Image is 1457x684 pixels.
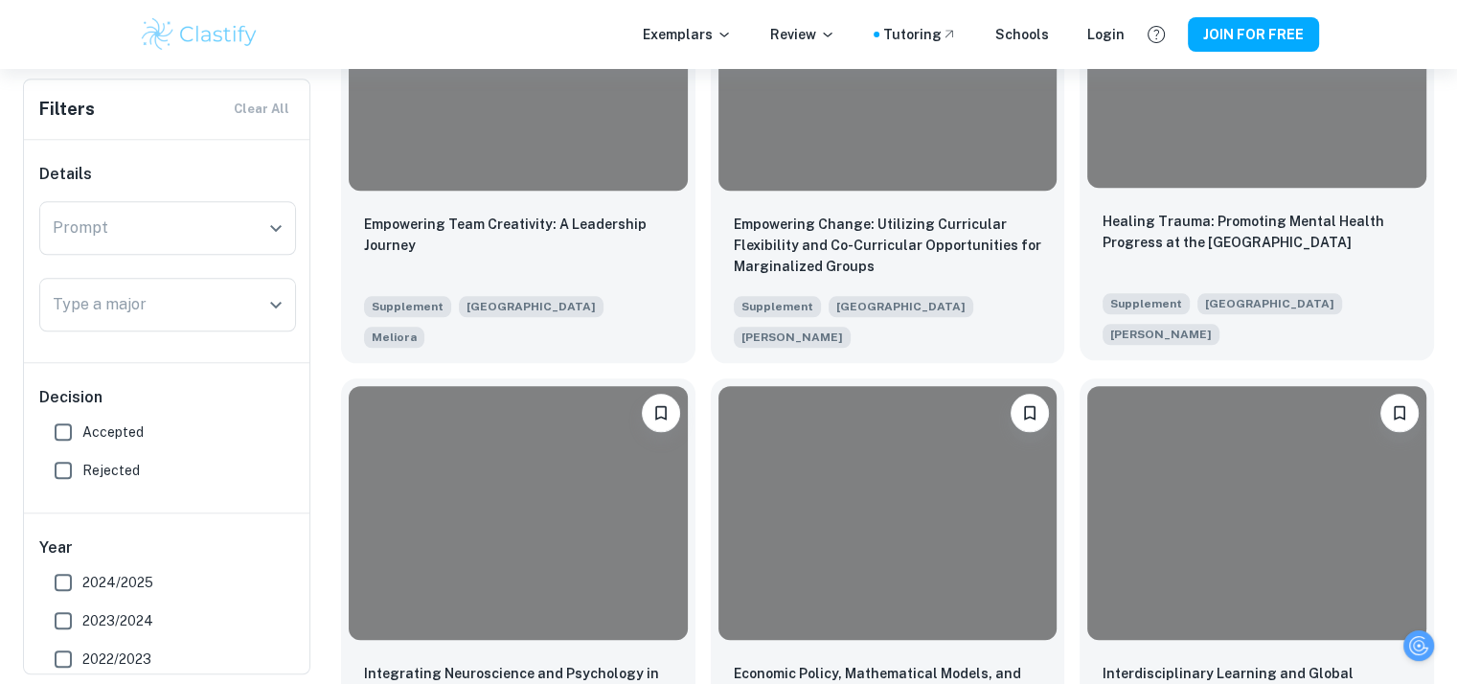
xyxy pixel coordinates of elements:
span: Supplement [734,296,821,317]
p: Healing Trauma: Promoting Mental Health Progress at the University of Rochester [1103,211,1411,253]
span: Accepted [82,422,144,443]
a: Schools [995,24,1049,45]
button: Open [262,215,289,241]
h6: Year [39,536,296,559]
span: 2022/2023 [82,649,151,670]
button: JOIN FOR FREE [1188,17,1319,52]
span: Susan B. Anthony, champion of abolition and women’s rights, once said “Organize, agitate, educate... [734,325,851,348]
a: Login [1087,24,1125,45]
h6: Filters [39,96,95,123]
button: Please log in to bookmark exemplars [1011,394,1049,432]
p: Empowering Team Creativity: A Leadership Journey [364,214,672,256]
span: [GEOGRAPHIC_DATA] [829,296,973,317]
span: The University of Rochester benefactor, entrepreneur, photography pioneer and philanthropist Geor... [1103,322,1219,345]
a: Tutoring [883,24,957,45]
button: Help and Feedback [1140,18,1172,51]
p: Exemplars [643,24,732,45]
h6: Decision [39,386,296,409]
button: Please log in to bookmark exemplars [642,394,680,432]
h6: Details [39,163,296,186]
button: Please log in to bookmark exemplars [1380,394,1419,432]
span: Supplement [364,296,451,317]
span: 2024/2025 [82,572,153,593]
img: Clastify logo [139,15,261,54]
p: Empowering Change: Utilizing Curricular Flexibility and Co-Curricular Opportunities for Marginali... [734,214,1042,277]
span: [GEOGRAPHIC_DATA] [1197,293,1342,314]
span: 2023/2024 [82,610,153,631]
button: Open [262,291,289,318]
span: Supplement [1103,293,1190,314]
span: The University of Rochester motto of Meliora – or “ever better” - deeply integrates critical core... [364,325,424,348]
span: Rejected [82,460,140,481]
span: [GEOGRAPHIC_DATA] [459,296,603,317]
span: [PERSON_NAME] [1110,326,1212,343]
p: Review [770,24,835,45]
span: Meliora [372,329,417,346]
span: [PERSON_NAME] [741,329,843,346]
